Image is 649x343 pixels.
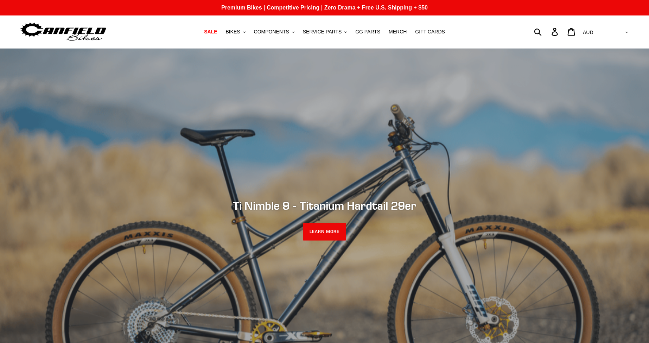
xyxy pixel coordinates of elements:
[352,27,384,37] a: GG PARTS
[225,29,240,35] span: BIKES
[204,29,217,35] span: SALE
[412,27,448,37] a: GIFT CARDS
[389,29,407,35] span: MERCH
[355,29,380,35] span: GG PARTS
[222,27,249,37] button: BIKES
[133,199,516,212] h2: Ti Nimble 9 - Titanium Hardtail 29er
[303,29,342,35] span: SERVICE PARTS
[538,24,556,39] input: Search
[385,27,410,37] a: MERCH
[201,27,221,37] a: SALE
[19,21,107,43] img: Canfield Bikes
[250,27,298,37] button: COMPONENTS
[415,29,445,35] span: GIFT CARDS
[299,27,350,37] button: SERVICE PARTS
[303,223,346,241] a: LEARN MORE
[254,29,289,35] span: COMPONENTS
